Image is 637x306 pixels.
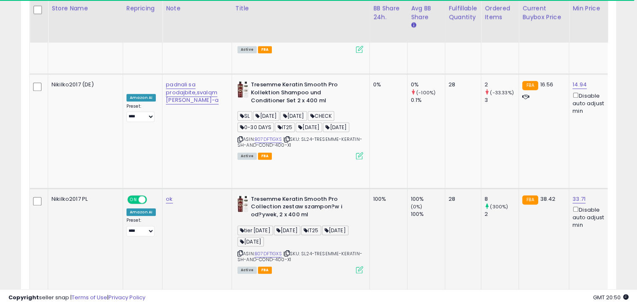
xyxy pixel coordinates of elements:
span: [DATE] [296,122,322,132]
small: FBA [522,195,538,205]
div: Disable auto adjust min [573,205,613,229]
span: 0-30 DAYS [237,122,274,132]
span: | SKU: SL24-TRESEMME-KERATIN-SH-AND-COND-400-X1 [237,136,362,148]
div: Repricing [126,4,159,13]
b: Tresemme Keratin Smooth Pro Kollektion Shampoo und Conditioner Set 2 x 400 ml [251,81,353,106]
small: (0%) [411,203,423,210]
img: 41o-f7EV0OL._SL40_.jpg [237,195,249,212]
span: OFF [146,196,159,203]
div: 2 [485,81,518,88]
span: [DATE] [253,111,279,121]
div: seller snap | | [8,294,145,302]
div: Nikilko2017 PL [52,195,116,203]
small: (300%) [490,203,508,210]
div: Min Price [573,4,616,13]
a: padnali sa prodajbite,svalqm [PERSON_NAME]-a [166,80,219,104]
div: Avg BB Share [411,4,441,22]
span: IT25 [275,122,295,132]
div: 100% [411,210,445,218]
a: Privacy Policy [108,293,145,301]
span: [DATE] [237,237,264,246]
span: All listings currently available for purchase on Amazon [237,153,257,160]
img: 41o-f7EV0OL._SL40_.jpg [237,81,249,98]
strong: Copyright [8,293,39,301]
div: Current Buybox Price [522,4,565,22]
a: B07DFT1GXS [255,136,282,143]
span: SL [237,111,252,121]
div: 100% [411,195,445,203]
div: 100% [373,195,401,203]
div: Fulfillable Quantity [449,4,477,22]
a: ok [166,195,173,203]
small: Avg BB Share. [411,22,416,29]
span: | SKU: SL24-TRESEMME-KERATIN-SH-AND-COND-400-X1 [237,250,362,263]
div: Nikilko2017 (DE) [52,81,116,88]
span: FBA [258,267,272,274]
div: ASIN: [237,195,363,273]
div: 0% [373,81,401,88]
div: Note [166,4,228,13]
div: Amazon AI [126,94,156,101]
a: Terms of Use [72,293,107,301]
div: Store Name [52,4,119,13]
div: 8 [485,195,518,203]
a: 33.71 [573,195,585,203]
span: All listings currently available for purchase on Amazon [237,267,257,274]
b: Tresemme Keratin Smooth Pro Collection zestaw szampon?w i od?ywek, 2 x 400 ml [251,195,353,221]
span: tier [DATE] [237,226,273,235]
div: Ordered Items [485,4,515,22]
span: [DATE] [280,111,307,121]
span: 2025-08-10 20:50 GMT [593,293,629,301]
small: (-33.33%) [490,89,513,96]
div: Amazon AI [126,208,156,216]
div: 3 [485,96,518,104]
span: 38.42 [540,195,556,203]
a: 14.94 [573,80,587,89]
span: IT25 [301,226,321,235]
span: All listings currently available for purchase on Amazon [237,46,257,53]
div: BB Share 24h. [373,4,404,22]
div: 0.1% [411,96,445,104]
span: [DATE] [274,226,300,235]
span: CHECK [308,111,335,121]
div: 28 [449,81,475,88]
div: 2 [485,210,518,218]
span: [DATE] [322,226,348,235]
div: ASIN: [237,81,363,158]
div: 0% [411,81,445,88]
span: [DATE] [323,122,349,132]
div: Title [235,4,366,13]
span: 16.56 [540,80,554,88]
span: ON [128,196,139,203]
div: Disable auto adjust min [573,91,613,115]
div: 28 [449,195,475,203]
span: FBA [258,46,272,53]
div: Preset: [126,104,156,122]
div: Preset: [126,218,156,236]
small: (-100%) [416,89,436,96]
a: B07DFT1GXS [255,250,282,257]
small: FBA [522,81,538,90]
span: FBA [258,153,272,160]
